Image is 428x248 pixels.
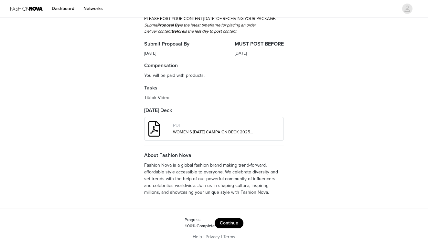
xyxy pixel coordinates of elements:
div: [DATE] [144,50,189,57]
h4: Compensation [144,62,284,69]
a: Networks [80,1,107,16]
a: Privacy [206,234,220,240]
h4: MUST POST BEFORE [235,40,284,48]
img: Fashion Nova Logo [10,1,43,16]
h4: Tasks [144,84,284,92]
p: You will be paid with products. [144,72,284,79]
div: 100% Complete [185,223,215,230]
h4: [DATE] Deck [144,107,284,114]
h4: About Fashion Nova [144,151,284,159]
span: | [221,234,222,240]
a: Help [193,234,202,240]
div: [DATE] [235,50,284,57]
div: Progress [185,217,215,223]
strong: Before [171,29,184,34]
a: WOMEN'S [DATE] CAMPAIGN DECK 2025 (1).pdf [173,129,262,135]
span: TikTok Video [144,95,169,100]
h4: Submit Proposal By [144,40,189,48]
div: avatar [404,4,410,14]
em: Submit is the latest timeframe for placing an order. [144,23,256,28]
button: Continue [215,218,243,228]
span: PDF [173,123,181,128]
em: Deliver content is the last day to post content. [144,29,237,34]
strong: Proposal By [157,23,180,28]
span: PLEASE POST YOUR CONTENT [DATE] OF RECEIVING YOUR PACKAGE. [144,16,276,21]
p: Fashion Nova is a global fashion brand making trend-forward, affordable style accessible to every... [144,162,284,196]
a: Terms [223,234,235,240]
a: Dashboard [48,1,78,16]
span: | [203,234,204,240]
